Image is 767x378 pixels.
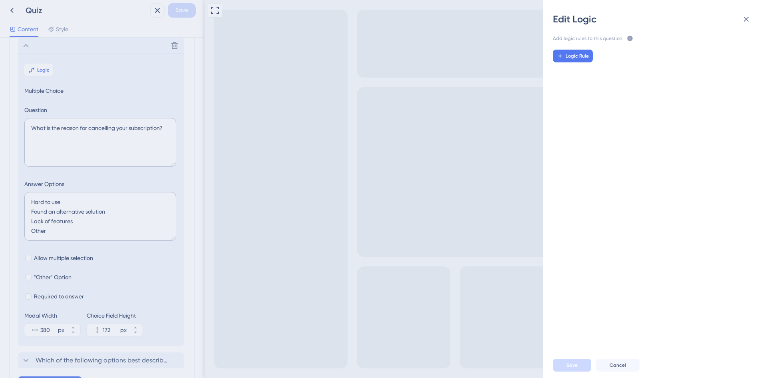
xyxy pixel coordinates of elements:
[553,13,757,26] div: Edit Logic
[395,223,546,362] iframe: UserGuiding Survey
[610,362,626,368] span: Cancel
[566,53,589,59] span: Logic Rule
[596,359,640,372] button: Cancel
[566,362,578,368] span: Save
[553,359,591,372] button: Save
[553,50,593,62] button: Logic Rule
[553,35,624,43] span: Add logic rules to this question.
